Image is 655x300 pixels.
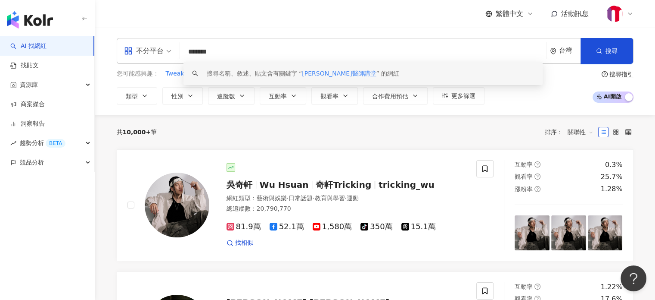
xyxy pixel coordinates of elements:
[124,47,133,55] span: appstore
[117,129,157,136] div: 共 筆
[235,239,253,247] span: 找相似
[207,69,400,78] div: 搜尋名稱、敘述、貼文含有關鍵字 “ ” 的網紅
[347,195,359,202] span: 運動
[545,125,598,139] div: 排序：
[289,195,313,202] span: 日常話題
[10,61,39,70] a: 找貼文
[260,180,309,190] span: Wu Hsuan
[227,205,466,213] div: 總追蹤數 ： 20,790,770
[360,222,392,231] span: 350萬
[320,93,338,100] span: 觀看率
[401,222,436,231] span: 15.1萬
[162,87,203,104] button: 性別
[561,9,589,18] span: 活動訊息
[515,186,533,193] span: 漲粉率
[192,70,198,76] span: search
[311,87,358,104] button: 觀看率
[372,93,408,100] span: 合作費用預估
[270,222,304,231] span: 52.1萬
[345,195,346,202] span: ·
[257,195,287,202] span: 藝術與娛樂
[451,92,475,99] span: 更多篩選
[10,120,45,128] a: 洞察報告
[379,180,435,190] span: tricking_wu
[534,284,540,290] span: question-circle
[568,125,593,139] span: 關聯性
[580,38,633,64] button: 搜尋
[314,195,345,202] span: 教育與學習
[515,173,533,180] span: 觀看率
[117,87,157,104] button: 類型
[227,222,261,231] span: 81.9萬
[601,172,623,182] div: 25.7%
[227,194,466,203] div: 網紅類型 ：
[123,129,151,136] span: 10,000+
[515,283,533,290] span: 互動率
[433,87,484,104] button: 更多篩選
[559,47,580,54] div: 台灣
[165,69,216,79] button: Tweaks│學校調整
[606,6,623,22] img: MMdc_PPT.png
[208,87,255,104] button: 追蹤數
[20,153,44,172] span: 競品分析
[515,215,549,250] img: post-image
[601,184,623,194] div: 1.28%
[117,149,633,261] a: KOL Avatar吳奇軒Wu Hsuan奇軒Trickingtricking_wu網紅類型：藝術與娛樂·日常話題·教育與學習·運動總追蹤數：20,790,77081.9萬52.1萬1,580萬...
[534,161,540,167] span: question-circle
[605,47,618,54] span: 搜尋
[609,71,633,78] div: 搜尋指引
[313,222,352,231] span: 1,580萬
[20,75,38,95] span: 資源庫
[227,180,252,190] span: 吳奇軒
[621,265,646,291] iframe: Help Scout Beacon - Open
[313,195,314,202] span: ·
[269,93,287,100] span: 互動率
[7,11,53,28] img: logo
[117,69,159,78] span: 您可能感興趣：
[316,180,371,190] span: 奇軒Tricking
[10,140,16,146] span: rise
[227,239,253,247] a: 找相似
[126,93,138,100] span: 類型
[10,100,45,109] a: 商案媒合
[550,48,556,54] span: environment
[496,9,523,19] span: 繁體中文
[166,69,215,78] span: Tweaks│學校調整
[588,215,623,250] img: post-image
[20,133,65,153] span: 趨勢分析
[145,173,209,237] img: KOL Avatar
[605,160,623,170] div: 0.3%
[10,42,47,51] a: searchAI 找網紅
[287,195,289,202] span: ·
[601,282,623,292] div: 1.22%
[534,174,540,180] span: question-circle
[260,87,306,104] button: 互動率
[302,70,376,77] span: [PERSON_NAME]醫師講堂
[534,186,540,192] span: question-circle
[551,215,586,250] img: post-image
[217,93,235,100] span: 追蹤數
[363,87,428,104] button: 合作費用預估
[602,71,608,77] span: question-circle
[171,93,183,100] span: 性別
[515,161,533,168] span: 互動率
[124,44,164,58] div: 不分平台
[46,139,65,148] div: BETA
